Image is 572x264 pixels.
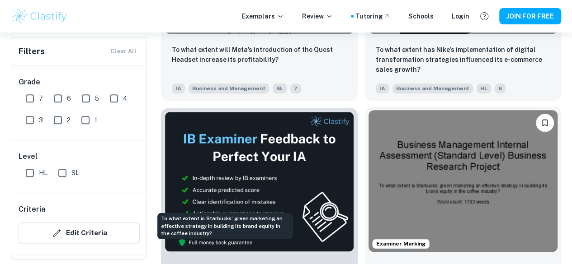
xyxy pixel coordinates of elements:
button: Please log in to bookmark exemplars [536,114,554,132]
span: 5 [95,93,99,103]
span: HL [39,168,47,178]
button: Edit Criteria [19,222,140,244]
span: 6 [67,93,71,103]
span: IA [172,83,185,93]
span: 1 [95,115,97,125]
span: SL [71,168,79,178]
span: IA [376,83,389,93]
span: 3 [39,115,43,125]
h6: Criteria [19,204,45,215]
span: Business and Management [189,83,269,93]
img: Thumbnail [165,111,354,252]
span: SL [273,83,287,93]
span: 7 [39,93,43,103]
button: JOIN FOR FREE [499,8,561,24]
span: HL [477,83,491,93]
span: Examiner Marking [373,240,429,248]
a: Schools [408,11,434,21]
p: To what extent has Nike's implementation of digital transformation strategies influenced its e-co... [376,45,551,74]
p: To what extent will Meta’s introduction of the Quest Headset increase its profitability? [172,45,347,65]
span: 2 [67,115,71,125]
p: Exemplars [242,11,284,21]
img: Clastify logo [11,7,68,25]
span: 6 [495,83,506,93]
span: 7 [290,83,301,93]
button: Help and Feedback [477,9,492,24]
a: Tutoring [355,11,390,21]
h6: Filters [19,45,45,58]
img: Business and Management IA example thumbnail: To what extent is Starbucks’ green marke [369,110,558,252]
h6: Grade [19,77,140,88]
div: To what extent is Starbucks’ green marketing an effective strategy in building its brand equity i... [157,213,293,239]
h6: Level [19,151,140,162]
span: Business and Management [392,83,473,93]
p: Review [302,11,333,21]
a: Login [452,11,469,21]
span: 4 [123,93,128,103]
